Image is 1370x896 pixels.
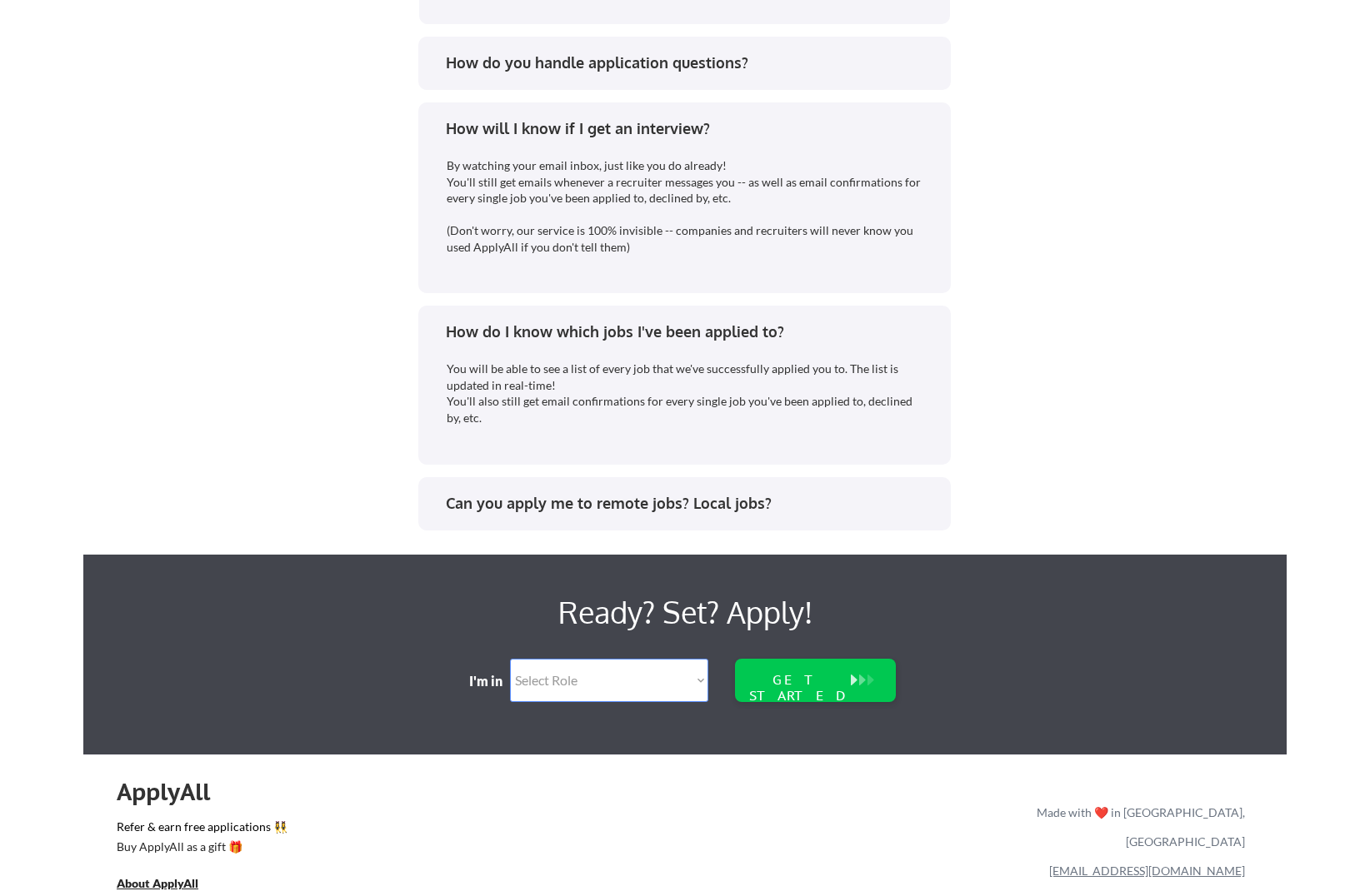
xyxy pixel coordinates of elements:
[1049,864,1245,878] a: [EMAIL_ADDRESS][DOMAIN_NAME]
[317,588,1053,636] div: Ready? Set? Apply!
[117,875,222,896] a: About ApplyAll
[446,493,935,514] div: Can you apply me to remote jobs? Local jobs?
[117,821,688,839] a: Refer & earn free applications 👯‍♀️
[469,672,514,690] div: I'm in
[1030,798,1245,856] div: Made with ❤️ in [GEOGRAPHIC_DATA], [GEOGRAPHIC_DATA]
[117,841,283,853] div: Buy ApplyAll as a gift 🎁
[746,672,852,704] div: GET STARTED
[117,876,198,890] u: About ApplyAll
[447,361,925,426] div: You will be able to see a list of every job that we've successfully applied you to. The list is u...
[117,778,229,806] div: ApplyAll
[446,321,935,342] div: How do I know which jobs I've been applied to?
[446,52,935,73] div: How do you handle application questions?
[446,118,935,139] div: How will I know if I get an interview?
[117,839,283,859] a: Buy ApplyAll as a gift 🎁
[447,157,925,256] div: By watching your email inbox, just like you do already! You'll still get emails whenever a recrui...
